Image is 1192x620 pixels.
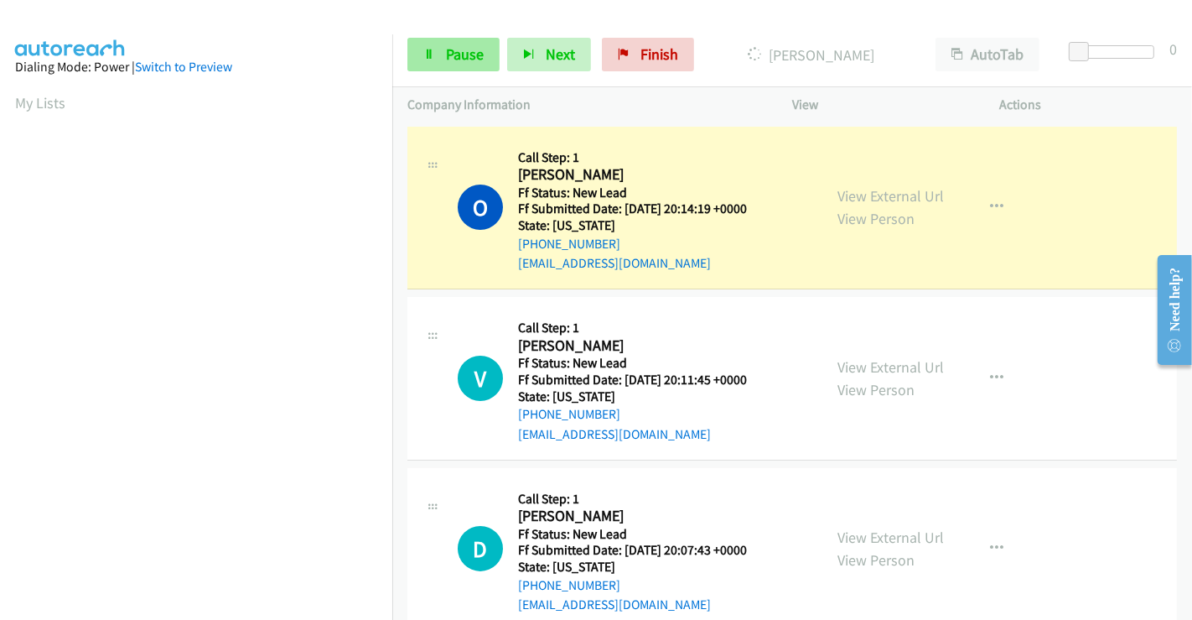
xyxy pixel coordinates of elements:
div: 0 [1169,38,1177,60]
h2: [PERSON_NAME] [518,507,768,526]
a: [EMAIL_ADDRESS][DOMAIN_NAME] [518,255,711,271]
h5: Ff Submitted Date: [DATE] 20:07:43 +0000 [518,542,768,559]
a: View Person [837,550,915,570]
div: The call is yet to be attempted [458,356,503,401]
a: View Person [837,209,915,228]
h5: Ff Status: New Lead [518,355,768,372]
h5: State: [US_STATE] [518,388,768,405]
a: Finish [602,38,694,71]
h5: Call Step: 1 [518,149,768,166]
h2: [PERSON_NAME] [518,165,768,185]
div: The call is yet to be attempted [458,526,503,571]
a: [PHONE_NUMBER] [518,577,620,593]
p: View [792,95,970,115]
p: [PERSON_NAME] [717,44,905,66]
h5: Ff Submitted Date: [DATE] 20:14:19 +0000 [518,201,768,217]
div: Delay between calls (in seconds) [1077,45,1154,59]
a: My Lists [15,93,65,112]
h5: Ff Status: New Lead [518,526,768,543]
h1: O [458,185,503,230]
p: Company Information [407,95,762,115]
h1: D [458,526,503,571]
a: [PHONE_NUMBER] [518,406,620,422]
button: AutoTab [935,38,1039,71]
a: Pause [407,38,500,71]
h5: Ff Status: New Lead [518,185,768,201]
div: Dialing Mode: Power | [15,57,377,77]
h1: V [458,356,503,401]
a: [EMAIL_ADDRESS][DOMAIN_NAME] [518,426,711,442]
a: View External Url [837,528,944,547]
a: View External Url [837,186,944,206]
iframe: Resource Center [1144,243,1192,377]
button: Next [507,38,591,71]
a: [PHONE_NUMBER] [518,236,620,252]
span: Next [546,44,575,64]
span: Finish [640,44,678,64]
h5: State: [US_STATE] [518,217,768,234]
h5: State: [US_STATE] [518,559,768,576]
h2: [PERSON_NAME] [518,336,768,356]
a: [EMAIL_ADDRESS][DOMAIN_NAME] [518,597,711,612]
h5: Ff Submitted Date: [DATE] 20:11:45 +0000 [518,372,768,388]
a: Switch to Preview [135,59,232,75]
a: View Person [837,380,915,399]
p: Actions [1000,95,1178,115]
h5: Call Step: 1 [518,320,768,336]
span: Pause [446,44,484,64]
h5: Call Step: 1 [518,491,768,508]
a: View External Url [837,357,944,377]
